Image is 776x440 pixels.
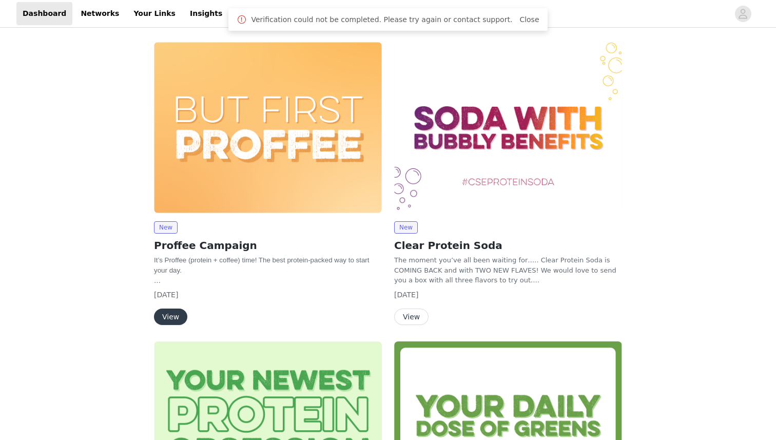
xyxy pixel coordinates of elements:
[394,238,622,253] h2: Clear Protein Soda
[154,291,178,299] span: [DATE]
[127,2,182,25] a: Your Links
[154,42,382,213] img: Clean Simple Eats
[394,221,418,234] span: New
[394,42,622,213] img: Clean Simple Eats
[394,313,429,321] a: View
[16,2,72,25] a: Dashboard
[738,6,748,22] div: avatar
[184,2,228,25] a: Insights
[394,291,418,299] span: [DATE]
[394,255,622,285] p: The moment you’ve all been waiting for….. Clear Protein Soda is COMING BACK and with TWO NEW FLAV...
[154,313,187,321] a: View
[154,238,382,253] h2: Proffee Campaign
[519,15,539,24] a: Close
[154,256,369,274] span: It’s Proffee (protein + coffee) time! The best protein-packed way to start your day.
[74,2,125,25] a: Networks
[154,309,187,325] button: View
[154,221,178,234] span: New
[394,309,429,325] button: View
[251,14,512,25] span: Verification could not be completed. Please try again or contact support.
